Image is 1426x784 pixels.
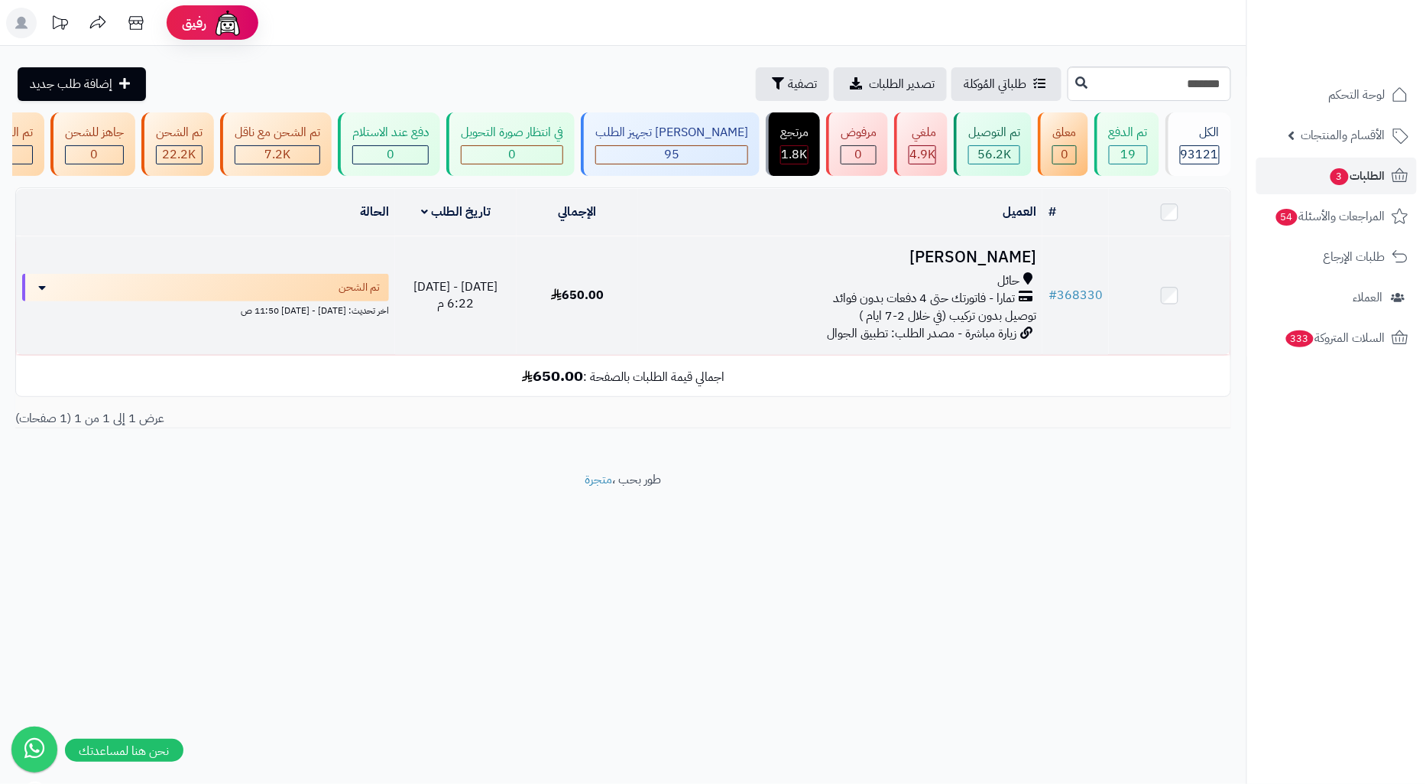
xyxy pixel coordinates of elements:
[1322,41,1411,73] img: logo-2.png
[909,124,936,142] div: ملغي
[1109,124,1148,142] div: تم الدفع
[138,112,217,176] a: تم الشحن 22.2K
[4,410,624,428] div: عرض 1 إلى 1 من 1 (1 صفحات)
[339,280,380,295] span: تم الشحن
[763,112,823,176] a: مرتجع 1.8K
[644,249,1036,266] h3: [PERSON_NAME]
[18,67,146,101] a: إضافة طلب جديد
[522,364,583,387] b: 650.00
[47,112,138,176] a: جاهز للشحن 0
[756,67,829,101] button: تصفية
[1329,84,1385,106] span: لوحة التحكم
[1061,145,1068,164] span: 0
[551,286,604,304] span: 650.00
[335,112,443,176] a: دفع عند الاستلام 0
[1286,330,1314,347] span: 333
[421,203,491,221] a: تاريخ الطلب
[1003,203,1036,221] a: العميل
[65,124,124,142] div: جاهز للشحن
[891,112,951,176] a: ملغي 4.9K
[1301,125,1385,146] span: الأقسام والمنتجات
[780,124,809,142] div: مرتجع
[585,470,613,489] a: متجرة
[16,356,1230,396] td: اجمالي قيمة الطلبات بالصفحة :
[212,8,243,38] img: ai-face.png
[595,124,748,142] div: [PERSON_NAME] تجهيز الطلب
[443,112,578,176] a: في انتظار صورة التحويل 0
[559,203,597,221] a: الإجمالي
[823,112,891,176] a: مرفوض 0
[182,14,206,32] span: رفيق
[997,272,1019,290] span: حائل
[1180,124,1220,142] div: الكل
[1285,327,1385,349] span: السلات المتروكة
[834,67,947,101] a: تصدير الطلبات
[235,146,319,164] div: 7223
[782,145,808,164] span: 1.8K
[1276,209,1298,226] span: 54
[462,146,562,164] div: 0
[1181,145,1219,164] span: 93121
[1110,146,1147,164] div: 19
[781,146,808,164] div: 1769
[157,146,202,164] div: 22246
[827,324,1016,343] span: زيارة مباشرة - مصدر الطلب: تطبيق الجوال
[909,145,935,164] span: 4.9K
[41,8,79,42] a: تحديثات المنصة
[1256,198,1417,235] a: المراجعات والأسئلة54
[235,124,320,142] div: تم الشحن مع ناقل
[217,112,335,176] a: تم الشحن مع ناقل 7.2K
[1162,112,1234,176] a: الكل93121
[869,75,935,93] span: تصدير الطلبات
[788,75,817,93] span: تصفية
[163,145,196,164] span: 22.2K
[360,203,389,221] a: الحالة
[968,124,1020,142] div: تم التوصيل
[91,145,99,164] span: 0
[1275,206,1385,227] span: المراجعات والأسئلة
[1353,287,1383,308] span: العملاء
[855,145,863,164] span: 0
[951,67,1061,101] a: طلباتي المُوكلة
[66,146,123,164] div: 0
[1091,112,1162,176] a: تم الدفع 19
[841,146,876,164] div: 0
[1256,239,1417,275] a: طلبات الإرجاع
[833,290,1015,307] span: تمارا - فاتورتك حتى 4 دفعات بدون فوائد
[1048,286,1057,304] span: #
[664,145,679,164] span: 95
[352,124,429,142] div: دفع عند الاستلام
[156,124,203,142] div: تم الشحن
[1329,165,1385,187] span: الطلبات
[951,112,1035,176] a: تم التوصيل 56.2K
[30,75,112,93] span: إضافة طلب جديد
[859,307,1036,325] span: توصيل بدون تركيب (في خلال 2-7 ايام )
[461,124,563,142] div: في انتظار صورة التحويل
[578,112,763,176] a: [PERSON_NAME] تجهيز الطلب 95
[1256,320,1417,356] a: السلات المتروكة333
[22,301,389,317] div: اخر تحديث: [DATE] - [DATE] 11:50 ص
[353,146,428,164] div: 0
[969,146,1019,164] div: 56157
[414,278,498,314] span: [DATE] - [DATE] 6:22 م
[387,145,394,164] span: 0
[1256,279,1417,316] a: العملاء
[977,145,1011,164] span: 56.2K
[1256,76,1417,113] a: لوحة التحكم
[508,145,516,164] span: 0
[264,145,290,164] span: 7.2K
[1121,145,1136,164] span: 19
[909,146,935,164] div: 4928
[1035,112,1091,176] a: معلق 0
[596,146,747,164] div: 95
[1256,158,1417,194] a: الطلبات3
[841,124,877,142] div: مرفوض
[1052,124,1077,142] div: معلق
[1324,246,1385,268] span: طلبات الإرجاع
[1048,286,1103,304] a: #368330
[964,75,1026,93] span: طلباتي المُوكلة
[1053,146,1076,164] div: 0
[1330,168,1349,185] span: 3
[1048,203,1056,221] a: #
